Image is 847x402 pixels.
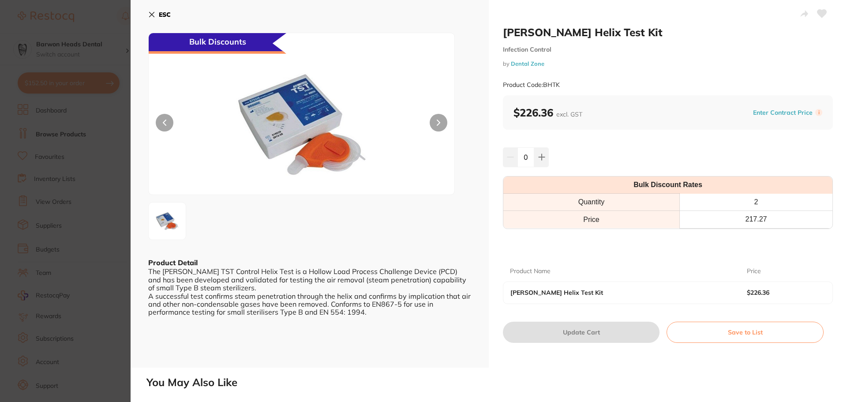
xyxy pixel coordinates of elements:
[750,109,815,117] button: Enter Contract Price
[148,258,198,267] b: Product Detail
[815,109,822,116] label: i
[210,55,394,195] img: MHg1MDAtMi5qcGc
[680,194,832,211] th: 2
[680,211,832,228] th: 217.27
[510,267,551,276] p: Product Name
[513,106,582,119] b: $226.36
[747,289,818,296] b: $226.36
[159,11,171,19] b: ESC
[149,33,286,54] div: Bulk Discounts
[151,205,183,237] img: MHg1MDAtMi5qcGc
[503,26,833,39] h2: [PERSON_NAME] Helix Test Kit
[556,110,582,118] span: excl. GST
[503,177,832,194] th: Bulk Discount Rates
[510,289,723,296] b: [PERSON_NAME] Helix Test Kit
[503,211,680,228] td: Price
[503,60,833,67] small: by
[503,81,560,89] small: Product Code: BHTK
[747,267,761,276] p: Price
[148,267,471,316] div: The [PERSON_NAME] TST Control Helix Test is a Hollow Load Process Challenge Device (PCD) and has ...
[503,194,680,211] th: Quantity
[148,7,171,22] button: ESC
[511,60,544,67] a: Dental Zone
[503,322,660,343] button: Update Cart
[146,376,843,389] h2: You May Also Like
[667,322,824,343] button: Save to List
[503,46,833,53] small: Infection Control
